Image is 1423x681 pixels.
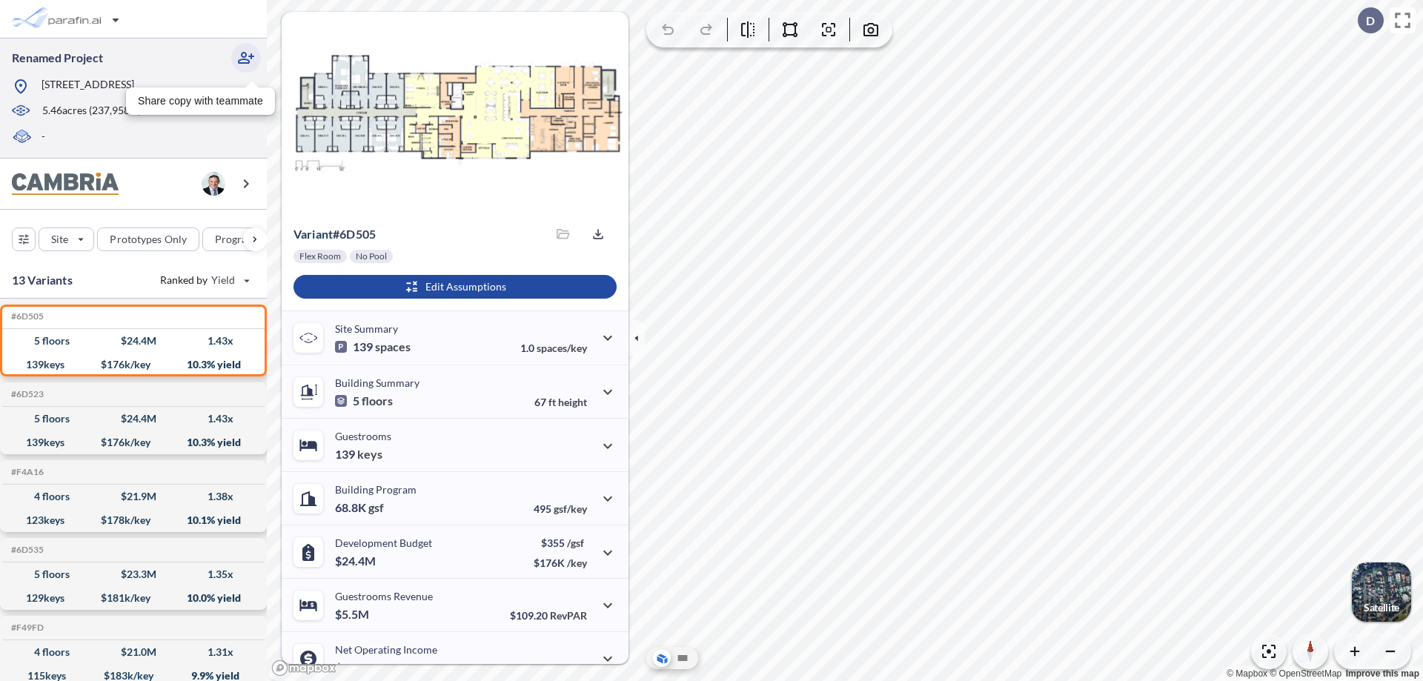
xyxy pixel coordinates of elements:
[335,339,411,354] p: 139
[537,342,587,354] span: spaces/key
[1352,562,1411,622] img: Switcher Image
[271,660,336,677] a: Mapbox homepage
[148,268,259,292] button: Ranked by Yield
[51,232,68,247] p: Site
[12,271,73,289] p: 13 Variants
[335,607,371,622] p: $5.5M
[293,227,376,242] p: # 6d505
[567,537,584,549] span: /gsf
[8,545,44,555] h5: Click to copy the code
[534,502,587,515] p: 495
[674,649,691,667] button: Site Plan
[293,227,333,241] span: Variant
[42,129,45,146] p: -
[335,430,391,442] p: Guestrooms
[8,389,44,399] h5: Click to copy the code
[1366,14,1375,27] p: D
[550,609,587,622] span: RevPAR
[293,275,617,299] button: Edit Assumptions
[8,311,44,322] h5: Click to copy the code
[375,339,411,354] span: spaces
[554,502,587,515] span: gsf/key
[110,232,187,247] p: Prototypes Only
[42,77,134,96] p: [STREET_ADDRESS]
[211,273,236,288] span: Yield
[548,396,556,408] span: ft
[202,227,282,251] button: Program
[1270,668,1341,679] a: OpenStreetMap
[567,557,587,569] span: /key
[368,500,384,515] span: gsf
[335,660,371,675] p: $2.5M
[534,557,587,569] p: $176K
[558,396,587,408] span: height
[524,662,587,675] p: 45.0%
[299,250,341,262] p: Flex Room
[42,103,141,119] p: 5.46 acres ( 237,958 sf)
[1346,668,1419,679] a: Improve this map
[8,622,44,633] h5: Click to copy the code
[215,232,256,247] p: Program
[335,447,382,462] p: 139
[138,93,263,109] p: Share copy with teammate
[335,500,384,515] p: 68.8K
[335,554,378,568] p: $24.4M
[335,376,419,389] p: Building Summary
[554,662,587,675] span: margin
[1364,602,1399,614] p: Satellite
[335,322,398,335] p: Site Summary
[534,396,587,408] p: 67
[12,50,103,66] p: Renamed Project
[335,537,432,549] p: Development Budget
[1227,668,1267,679] a: Mapbox
[39,227,94,251] button: Site
[510,609,587,622] p: $109.20
[335,483,417,496] p: Building Program
[520,342,587,354] p: 1.0
[97,227,199,251] button: Prototypes Only
[335,393,393,408] p: 5
[1352,562,1411,622] button: Switcher ImageSatellite
[357,447,382,462] span: keys
[356,250,387,262] p: No Pool
[335,643,437,656] p: Net Operating Income
[362,393,393,408] span: floors
[8,467,44,477] h5: Click to copy the code
[534,537,587,549] p: $355
[335,590,433,602] p: Guestrooms Revenue
[12,173,119,196] img: BrandImage
[653,649,671,667] button: Aerial View
[202,172,225,196] img: user logo
[425,279,506,294] p: Edit Assumptions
